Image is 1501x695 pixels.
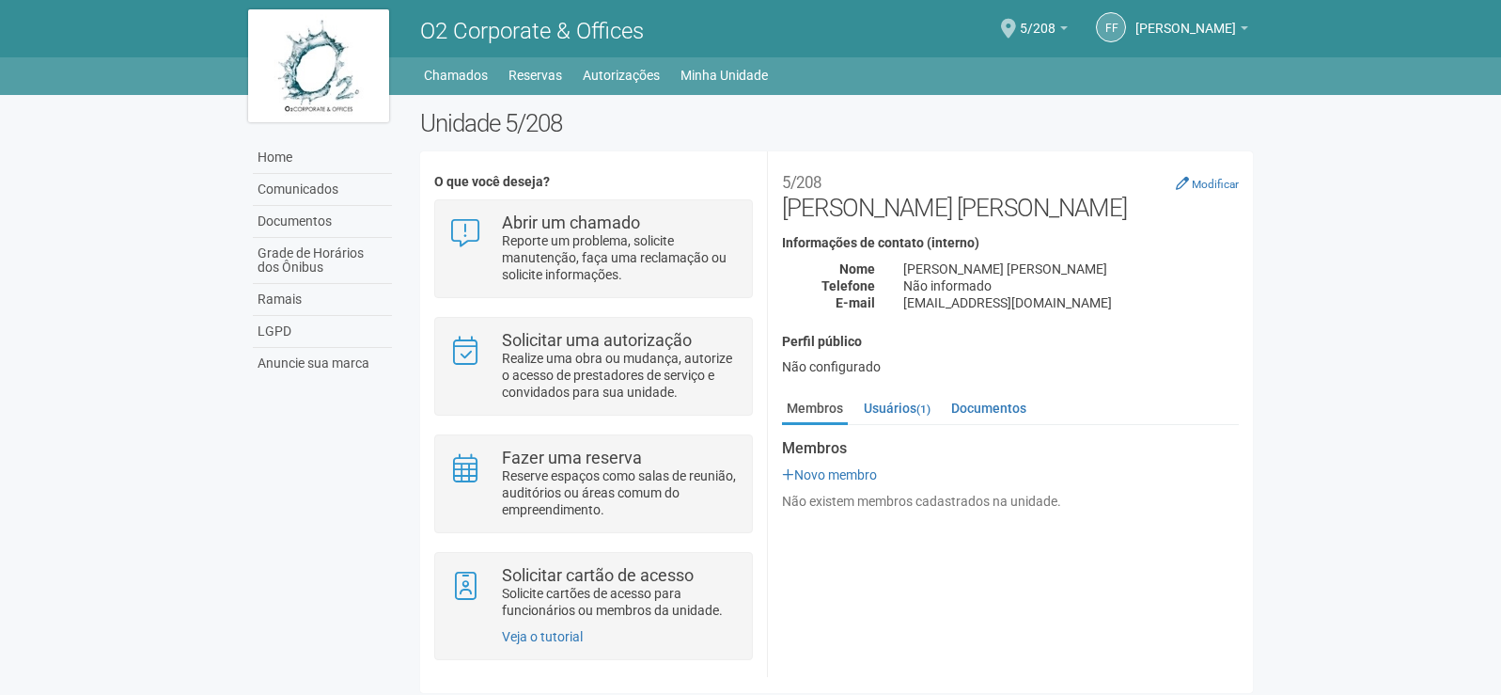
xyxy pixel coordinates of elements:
strong: Nome [839,261,875,276]
h4: O que você deseja? [434,175,753,189]
a: 5/208 [1020,24,1068,39]
a: Documentos [253,206,392,238]
strong: Membros [782,440,1239,457]
a: Fazer uma reserva Reserve espaços como salas de reunião, auditórios ou áreas comum do empreendime... [449,450,738,518]
h4: Informações de contato (interno) [782,236,1239,250]
a: Reservas [508,62,562,88]
small: (1) [916,403,930,416]
a: Autorizações [583,62,660,88]
div: [EMAIL_ADDRESS][DOMAIN_NAME] [889,294,1253,311]
strong: E-mail [836,295,875,310]
span: Fabio Freire Forte [1135,3,1236,36]
strong: Abrir um chamado [502,213,640,232]
a: LGPD [253,316,392,348]
a: Novo membro [782,467,877,482]
a: Documentos [946,394,1031,422]
div: Não existem membros cadastrados na unidade. [782,493,1239,510]
a: Solicitar uma autorização Realize uma obra ou mudança, autorize o acesso de prestadores de serviç... [449,332,738,401]
a: Membros [782,394,848,425]
a: Minha Unidade [680,62,768,88]
h4: Perfil público [782,335,1239,349]
div: Não configurado [782,358,1239,375]
strong: Fazer uma reserva [502,448,642,467]
strong: Solicitar cartão de acesso [502,565,694,585]
a: FF [1096,12,1126,42]
strong: Telefone [821,278,875,293]
div: [PERSON_NAME] [PERSON_NAME] [889,261,1253,277]
a: Home [253,142,392,174]
strong: Solicitar uma autorização [502,330,692,350]
a: Usuários(1) [859,394,935,422]
p: Reserve espaços como salas de reunião, auditórios ou áreas comum do empreendimento. [502,467,738,518]
a: Modificar [1176,176,1239,191]
h2: [PERSON_NAME] [PERSON_NAME] [782,166,1239,222]
h2: Unidade 5/208 [420,109,1254,137]
p: Reporte um problema, solicite manutenção, faça uma reclamação ou solicite informações. [502,232,738,283]
a: Solicitar cartão de acesso Solicite cartões de acesso para funcionários ou membros da unidade. [449,567,738,619]
a: Grade de Horários dos Ônibus [253,238,392,284]
a: Ramais [253,284,392,316]
a: Anuncie sua marca [253,348,392,379]
div: Não informado [889,277,1253,294]
img: logo.jpg [248,9,389,122]
small: Modificar [1192,178,1239,191]
span: O2 Corporate & Offices [420,18,644,44]
a: [PERSON_NAME] [1135,24,1248,39]
a: Chamados [424,62,488,88]
small: 5/208 [782,173,821,192]
a: Comunicados [253,174,392,206]
span: 5/208 [1020,3,1055,36]
a: Abrir um chamado Reporte um problema, solicite manutenção, faça uma reclamação ou solicite inform... [449,214,738,283]
p: Realize uma obra ou mudança, autorize o acesso de prestadores de serviço e convidados para sua un... [502,350,738,401]
p: Solicite cartões de acesso para funcionários ou membros da unidade. [502,585,738,619]
a: Veja o tutorial [502,629,583,644]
